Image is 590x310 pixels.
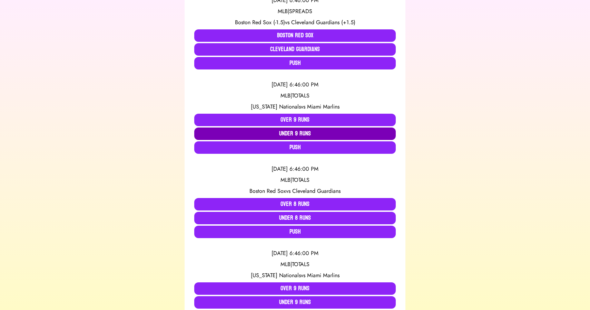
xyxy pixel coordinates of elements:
div: [DATE] 6:46:00 PM [194,249,396,257]
button: Push [194,226,396,238]
span: Cleveland Guardians [292,187,341,195]
span: Boston Red Sox (-1.5) [235,18,285,26]
span: [US_STATE] Nationals [251,103,301,111]
div: [DATE] 6:46:00 PM [194,165,396,173]
button: Under 9 Runs [194,128,396,140]
span: Miami Marlins [307,271,340,279]
button: Boston Red Sox [194,29,396,42]
div: MLB | SPREADS [194,7,396,16]
div: vs [194,187,396,195]
button: Under 8 Runs [194,212,396,224]
button: Cleveland Guardians [194,43,396,56]
span: Miami Marlins [307,103,340,111]
div: vs [194,271,396,280]
button: Push [194,141,396,154]
div: [DATE] 6:46:00 PM [194,81,396,89]
div: MLB | TOTALS [194,92,396,100]
button: Over 9 Runs [194,282,396,295]
div: MLB | TOTALS [194,176,396,184]
div: vs [194,18,396,27]
div: MLB | TOTALS [194,260,396,269]
button: Over 9 Runs [194,114,396,126]
span: Boston Red Sox [249,187,286,195]
span: [US_STATE] Nationals [251,271,301,279]
div: vs [194,103,396,111]
span: Cleveland Guardians (+1.5) [291,18,355,26]
button: Under 9 Runs [194,296,396,309]
button: Push [194,57,396,69]
button: Over 8 Runs [194,198,396,210]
